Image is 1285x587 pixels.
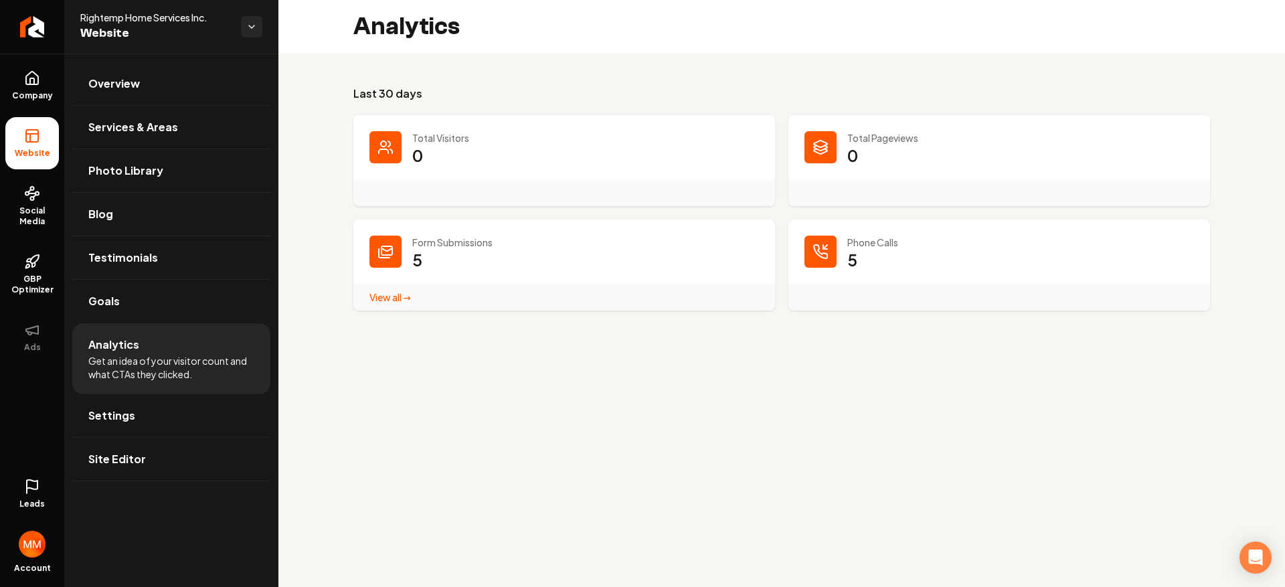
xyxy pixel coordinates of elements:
[412,236,759,249] p: Form Submissions
[353,13,460,40] h2: Analytics
[847,236,1194,249] p: Phone Calls
[88,250,158,266] span: Testimonials
[72,438,270,481] a: Site Editor
[72,106,270,149] a: Services & Areas
[412,249,422,270] p: 5
[80,11,230,24] span: Rightemp Home Services Inc.
[80,24,230,43] span: Website
[1239,541,1272,574] div: Open Intercom Messenger
[19,342,46,353] span: Ads
[847,145,858,166] p: 0
[72,62,270,105] a: Overview
[72,280,270,323] a: Goals
[72,149,270,192] a: Photo Library
[72,193,270,236] a: Blog
[88,293,120,309] span: Goals
[19,499,45,509] span: Leads
[5,175,59,238] a: Social Media
[88,354,254,381] span: Get an idea of your visitor count and what CTAs they clicked.
[5,311,59,363] button: Ads
[19,525,46,558] button: Open user button
[353,86,1210,102] h3: Last 30 days
[88,76,140,92] span: Overview
[88,163,163,179] span: Photo Library
[88,337,139,353] span: Analytics
[88,119,178,135] span: Services & Areas
[5,274,59,295] span: GBP Optimizer
[14,563,51,574] span: Account
[847,249,857,270] p: 5
[72,236,270,279] a: Testimonials
[88,451,146,467] span: Site Editor
[72,394,270,437] a: Settings
[5,60,59,112] a: Company
[412,131,759,145] p: Total Visitors
[20,16,45,37] img: Rebolt Logo
[88,206,113,222] span: Blog
[7,90,58,101] span: Company
[19,531,46,558] img: Matthew Meyer
[847,131,1194,145] p: Total Pageviews
[5,205,59,227] span: Social Media
[369,291,411,303] a: View all →
[88,408,135,424] span: Settings
[9,148,56,159] span: Website
[5,468,59,520] a: Leads
[412,145,423,166] p: 0
[5,243,59,306] a: GBP Optimizer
